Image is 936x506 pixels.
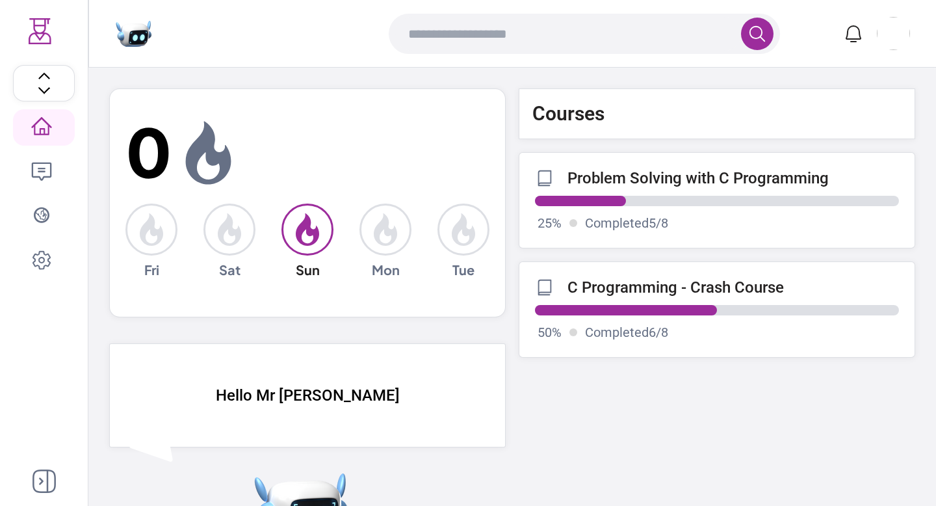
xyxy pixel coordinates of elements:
[519,261,915,358] a: C Programming - Crash Course50%Completed6/8
[567,169,829,187] p: Problem Solving with C Programming
[567,278,784,297] p: C Programming - Crash Course
[585,214,668,232] p: Completed 5 / 8
[27,18,53,44] img: Logo
[125,102,172,204] span: 0
[585,323,668,341] p: Completed 6 / 8
[296,261,320,279] span: Sun
[532,102,604,126] p: Courses
[372,261,400,279] span: Mon
[519,152,915,248] a: Problem Solving with C Programming25%Completed5/8
[216,386,400,405] span: Hello Mr [PERSON_NAME]
[538,323,562,341] p: 50 %
[452,261,474,279] span: Tue
[144,261,159,279] span: Fri
[219,261,240,279] span: Sat
[538,214,562,232] p: 25 %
